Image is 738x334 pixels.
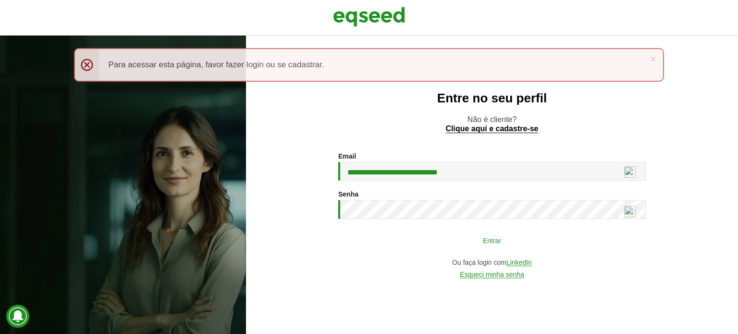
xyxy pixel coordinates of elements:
[446,125,539,133] a: Clique aqui e cadastre-se
[460,271,524,278] a: Esqueci minha senha
[265,115,719,133] p: Não é cliente?
[338,191,358,198] label: Senha
[338,153,356,160] label: Email
[506,259,532,266] a: LinkedIn
[333,5,405,29] img: EqSeed Logo
[265,91,719,105] h2: Entre no seu perfil
[624,206,636,217] img: npw-badge-icon-locked.svg
[624,166,636,178] img: npw-badge-icon-locked.svg
[74,48,664,82] div: Para acessar esta página, favor fazer login ou se cadastrar.
[367,231,617,249] button: Entrar
[650,54,656,64] a: ×
[338,259,646,266] div: Ou faça login com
